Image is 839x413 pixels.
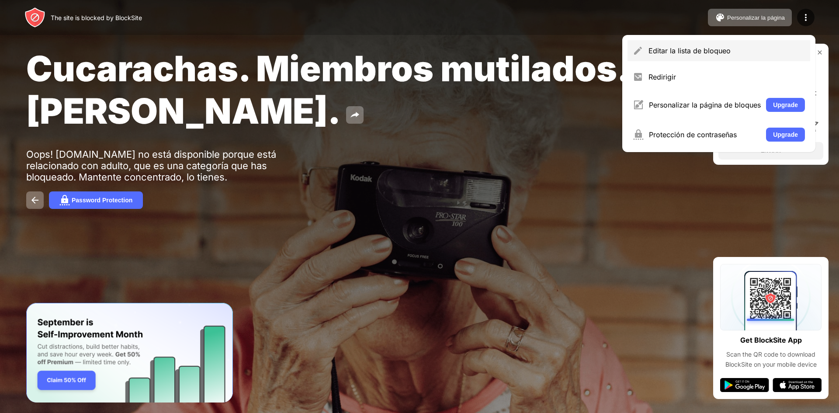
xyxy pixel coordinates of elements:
[51,14,142,21] div: The site is blocked by BlockSite
[766,98,805,112] button: Upgrade
[720,350,822,369] div: Scan the QR code to download BlockSite on your mobile device
[740,334,802,347] div: Get BlockSite App
[26,47,628,132] span: Cucarachas. Miembros mutilados. [PERSON_NAME].
[648,73,805,81] div: Redirigir
[72,197,132,204] div: Password Protection
[30,195,40,205] img: back.svg
[816,49,823,56] img: rate-us-close.svg
[773,378,822,392] img: app-store.svg
[24,7,45,28] img: header-logo.svg
[633,72,643,82] img: menu-redirect.svg
[649,130,761,139] div: Protección de contraseñas
[633,129,644,140] img: menu-password.svg
[649,101,761,109] div: Personalizar la página de bloques
[350,110,360,120] img: share.svg
[49,191,143,209] button: Password Protection
[648,46,805,55] div: Editar la lista de bloqueo
[801,12,811,23] img: menu-icon.svg
[633,45,643,56] img: menu-pencil.svg
[715,12,725,23] img: pallet.svg
[766,128,805,142] button: Upgrade
[708,9,792,26] button: Personalizar la página
[26,149,296,183] div: Oops! [DOMAIN_NAME] no está disponible porque está relacionado con adulto, que es una categoría q...
[720,378,769,392] img: google-play.svg
[720,264,822,330] img: qrcode.svg
[26,303,233,403] iframe: Banner
[727,14,785,21] div: Personalizar la página
[59,195,70,205] img: password.svg
[633,100,644,110] img: menu-customize.svg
